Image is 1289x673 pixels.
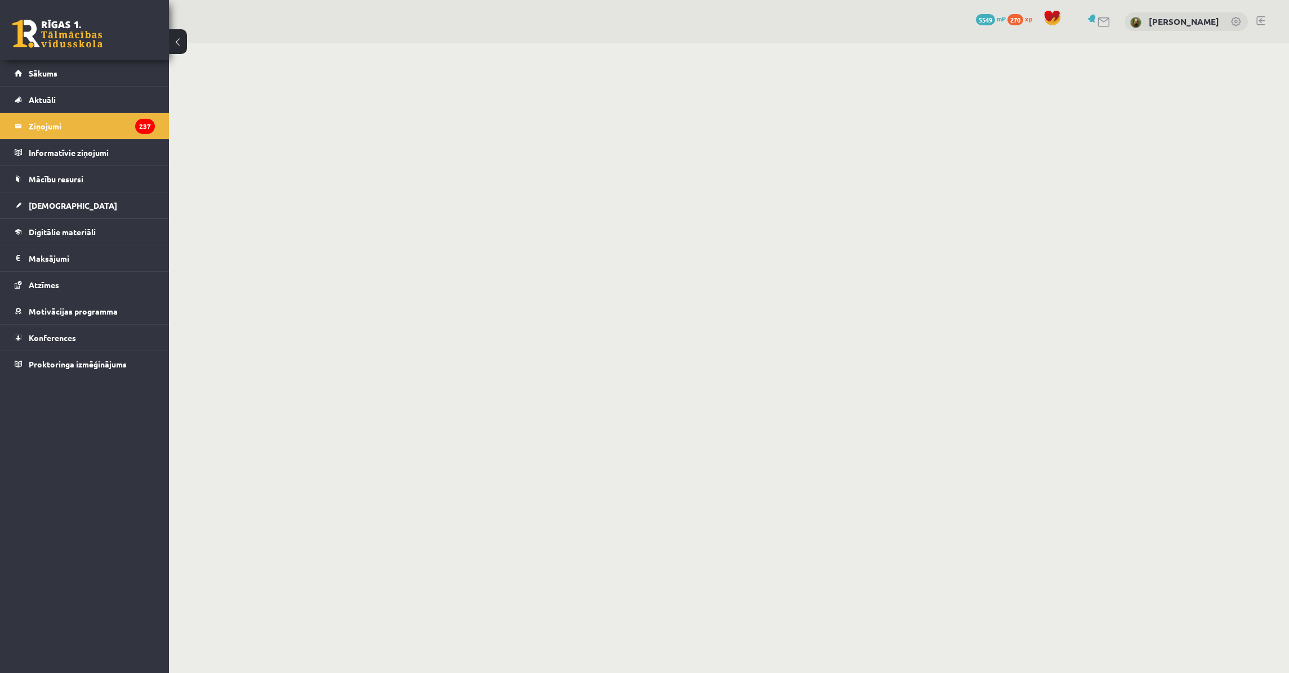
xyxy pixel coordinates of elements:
[976,14,1006,23] a: 5549 mP
[12,20,102,48] a: Rīgas 1. Tālmācības vidusskola
[15,325,155,351] a: Konferences
[15,219,155,245] a: Digitālie materiāli
[15,351,155,377] a: Proktoringa izmēģinājums
[29,227,96,237] span: Digitālie materiāli
[15,272,155,298] a: Atzīmes
[15,113,155,139] a: Ziņojumi237
[1025,14,1032,23] span: xp
[29,140,155,165] legend: Informatīvie ziņojumi
[29,174,83,184] span: Mācību resursi
[29,95,56,105] span: Aktuāli
[1007,14,1023,25] span: 270
[1149,16,1219,27] a: [PERSON_NAME]
[15,140,155,165] a: Informatīvie ziņojumi
[976,14,995,25] span: 5549
[15,192,155,218] a: [DEMOGRAPHIC_DATA]
[1007,14,1038,23] a: 270 xp
[29,245,155,271] legend: Maksājumi
[15,298,155,324] a: Motivācijas programma
[15,60,155,86] a: Sākums
[29,306,118,316] span: Motivācijas programma
[29,333,76,343] span: Konferences
[29,113,155,139] legend: Ziņojumi
[1130,17,1141,28] img: Lauris Daniels Jakovļevs
[135,119,155,134] i: 237
[15,166,155,192] a: Mācību resursi
[15,245,155,271] a: Maksājumi
[29,280,59,290] span: Atzīmes
[29,68,57,78] span: Sākums
[29,359,127,369] span: Proktoringa izmēģinājums
[29,200,117,210] span: [DEMOGRAPHIC_DATA]
[15,87,155,113] a: Aktuāli
[997,14,1006,23] span: mP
